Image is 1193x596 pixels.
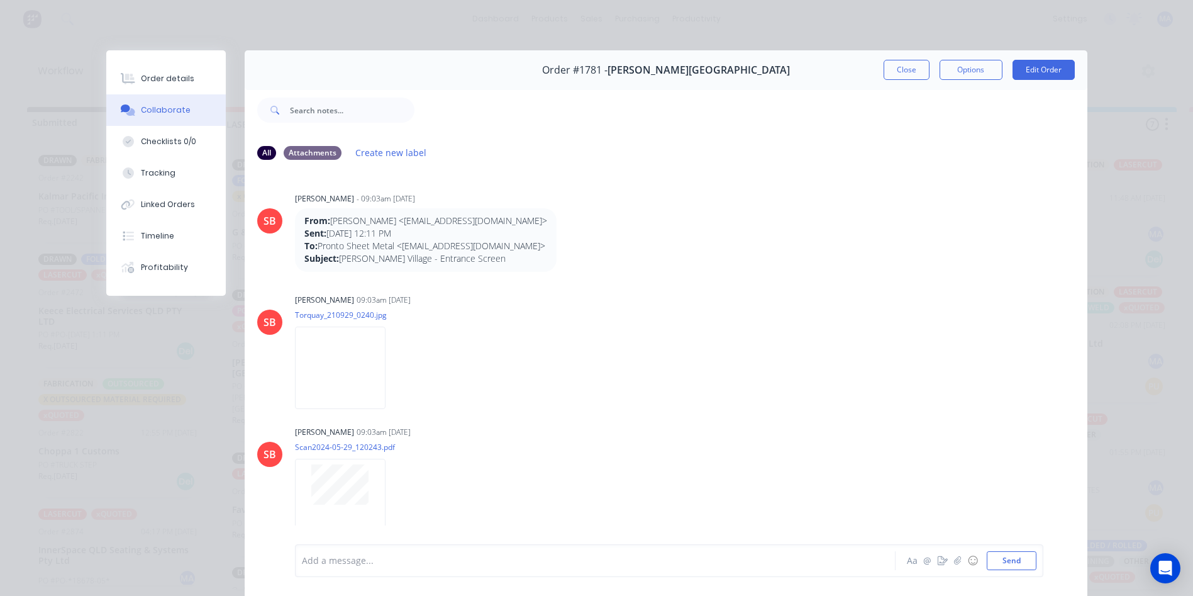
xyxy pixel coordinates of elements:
strong: To: [304,240,318,252]
div: Tracking [141,167,175,179]
button: Tracking [106,157,226,189]
div: SB [264,447,276,462]
div: Open Intercom Messenger [1150,553,1180,583]
button: Order details [106,63,226,94]
button: Create new label [349,144,433,161]
div: [PERSON_NAME] [295,427,354,438]
button: Collaborate [106,94,226,126]
div: 09:03am [DATE] [357,295,411,306]
span: Order #1781 - [542,64,608,76]
p: [PERSON_NAME] <[EMAIL_ADDRESS][DOMAIN_NAME]> [DATE] 12:11 PM Pronto Sheet Metal <[EMAIL_ADDRESS][... [304,215,547,266]
button: Close [884,60,929,80]
div: Attachments [284,146,341,160]
button: Checklists 0/0 [106,126,226,157]
p: Torquay_210929_0240.jpg [295,310,398,320]
strong: Subject: [304,252,339,264]
div: Order details [141,73,194,84]
button: Options [940,60,1002,80]
button: Linked Orders [106,189,226,220]
p: Scan2024-05-29_120243.pdf [295,442,398,453]
div: SB [264,315,276,330]
button: ☺ [965,553,980,568]
button: Profitability [106,252,226,283]
button: Send [987,551,1036,570]
div: Profitability [141,262,188,273]
button: Aa [905,553,920,568]
strong: From: [304,215,330,227]
div: [PERSON_NAME] [295,295,354,306]
div: [PERSON_NAME] [295,193,354,205]
div: 09:03am [DATE] [357,427,411,438]
div: SB [264,213,276,228]
button: Timeline [106,220,226,252]
span: [PERSON_NAME][GEOGRAPHIC_DATA] [608,64,790,76]
strong: Sent: [304,227,326,239]
button: Edit Order [1013,60,1075,80]
div: Checklists 0/0 [141,136,196,147]
input: Search notes... [290,98,414,123]
div: Collaborate [141,104,191,116]
div: - 09:03am [DATE] [357,193,415,205]
div: Linked Orders [141,199,195,210]
button: @ [920,553,935,568]
div: Timeline [141,230,174,242]
div: All [257,146,276,160]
